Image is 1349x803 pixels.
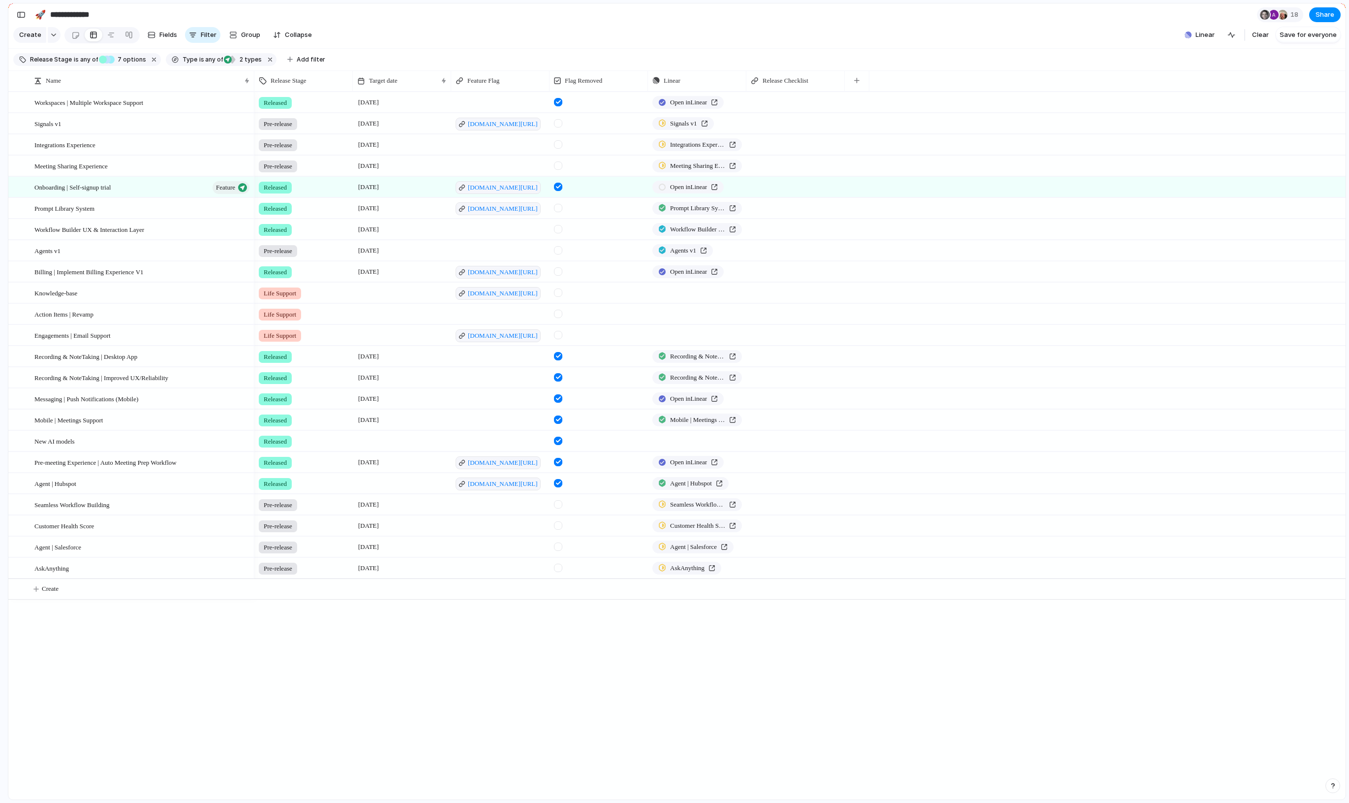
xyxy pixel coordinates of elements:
[356,541,381,553] span: [DATE]
[670,373,725,383] span: Recording & NoteTaking | UX Enhancements
[34,266,144,277] span: Billing | Implement Billing Experience V1
[652,96,724,109] a: Open inLinear
[468,479,538,489] span: [DOMAIN_NAME][URL]
[264,479,287,489] span: Released
[30,55,72,64] span: Release Stage
[652,392,724,405] a: Open inLinear
[356,520,381,532] span: [DATE]
[237,56,245,63] span: 2
[34,414,103,425] span: Mobile | Meetings Support
[356,393,381,405] span: [DATE]
[34,372,168,383] span: Recording & NoteTaking | Improved UX/Reliability
[652,244,713,257] a: Agents v1
[456,456,541,469] a: [DOMAIN_NAME][URL]
[34,96,143,108] span: Workspaces | Multiple Workspace Support
[204,55,223,64] span: any of
[652,223,742,236] a: Workflow Builder UX & Interaction Layer
[19,30,41,40] span: Create
[652,117,714,130] a: Signals v1
[565,76,602,86] span: Flag Removed
[264,458,287,468] span: Released
[115,56,123,63] span: 7
[670,246,696,256] span: Agents v1
[670,267,707,277] span: Open in Linear
[183,55,197,64] span: Type
[1196,30,1215,40] span: Linear
[199,55,204,64] span: is
[652,456,724,469] a: Open inLinear
[467,76,499,86] span: Feature Flag
[670,415,725,425] span: Mobile | Meetings Support
[264,140,292,150] span: Pre-release
[652,414,742,426] a: Mobile | Meetings Support
[224,54,264,65] button: 2 types
[237,55,262,64] span: types
[468,331,538,341] span: [DOMAIN_NAME][URL]
[264,437,287,447] span: Released
[652,181,724,193] a: Open inLinear
[34,435,75,447] span: New AI models
[356,96,381,108] span: [DATE]
[1316,10,1334,20] span: Share
[264,267,287,277] span: Released
[356,202,381,214] span: [DATE]
[670,225,725,234] span: Workflow Builder UX & Interaction Layer
[670,182,707,192] span: Open in Linear
[264,98,287,108] span: Released
[34,308,93,320] span: Action Items | Revamp
[1248,27,1273,43] button: Clear
[34,541,81,552] span: Agent | Salesforce
[356,224,381,235] span: [DATE]
[99,54,148,65] button: 7 options
[670,563,705,573] span: AskAnything
[670,394,707,404] span: Open in Linear
[1309,7,1341,22] button: Share
[34,287,77,298] span: Knowledge-base
[652,519,742,532] a: Customer Health Score
[670,119,697,128] span: Signals v1
[159,30,177,40] span: Fields
[285,30,312,40] span: Collapse
[13,27,46,43] button: Create
[72,54,100,65] button: isany of
[670,203,725,213] span: Prompt Library System
[32,7,48,23] button: 🚀
[456,329,541,342] a: [DOMAIN_NAME][URL]
[264,331,296,341] span: Life Support
[456,266,541,279] a: [DOMAIN_NAME][URL]
[264,310,296,320] span: Life Support
[264,183,287,193] span: Released
[356,118,381,129] span: [DATE]
[652,350,742,363] a: Recording & NoteTaking | Desktop App
[468,119,538,129] span: [DOMAIN_NAME][URL]
[1181,28,1219,42] button: Linear
[34,118,61,129] span: Signals v1
[34,181,111,193] span: Onboarding | Self-signup trial
[224,27,265,43] button: Group
[670,457,707,467] span: Open in Linear
[1280,30,1337,40] span: Save for everyone
[652,265,724,278] a: Open inLinear
[34,393,138,404] span: Messaging | Push Notifications (Mobile)
[356,372,381,384] span: [DATE]
[670,140,725,150] span: Integrations Experience
[356,499,381,511] span: [DATE]
[664,76,680,86] span: Linear
[468,183,538,193] span: [DOMAIN_NAME][URL]
[652,477,729,490] a: Agent | Hubspot
[468,289,538,298] span: [DOMAIN_NAME][URL]
[264,543,292,552] span: Pre-release
[356,139,381,151] span: [DATE]
[652,138,742,151] a: Integrations Experience
[35,8,46,21] div: 🚀
[670,542,717,552] span: Agent | Salesforce
[281,53,331,66] button: Add filter
[456,478,541,490] a: [DOMAIN_NAME][URL]
[46,76,61,86] span: Name
[264,161,292,171] span: Pre-release
[42,584,59,594] span: Create
[34,351,137,362] span: Recording & NoteTaking | Desktop App
[264,204,287,214] span: Released
[34,139,95,150] span: Integrations Experience
[670,352,725,361] span: Recording & NoteTaking | Desktop App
